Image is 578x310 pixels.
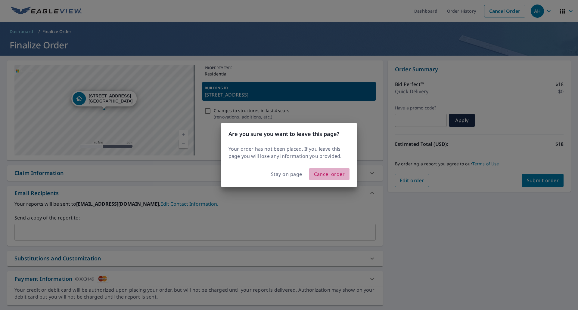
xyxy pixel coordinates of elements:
span: Stay on page [271,170,302,178]
span: Cancel order [314,170,345,178]
button: Cancel order [309,168,350,180]
button: Stay on page [266,168,307,180]
h3: Are you sure you want to leave this page? [228,130,350,138]
p: Your order has not been placed. If you leave this page you will lose any information you provided. [228,145,350,160]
